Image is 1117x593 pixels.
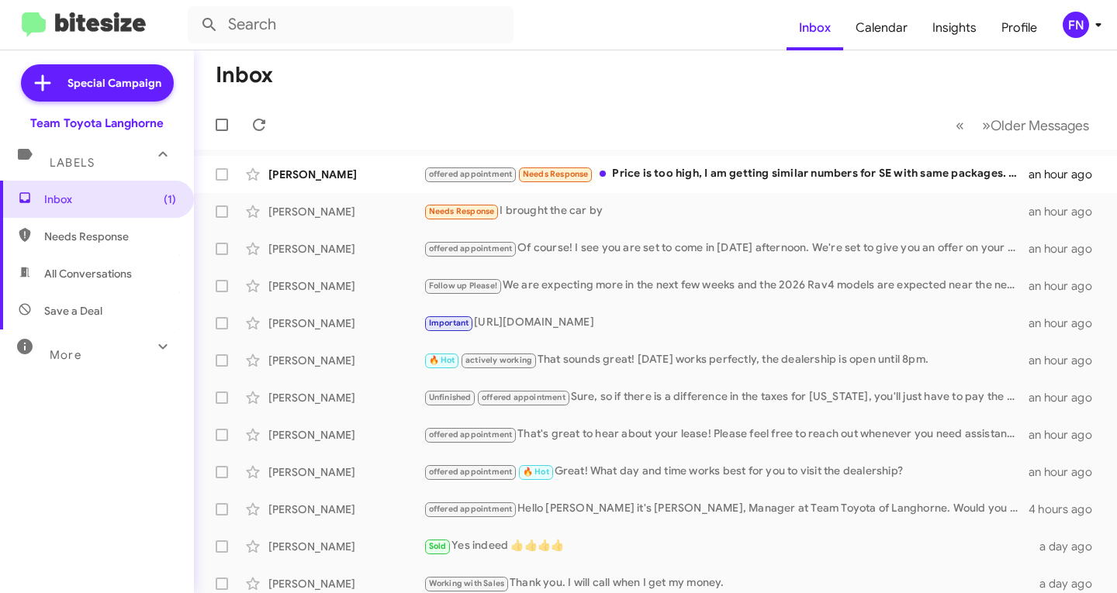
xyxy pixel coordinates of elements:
[424,388,1029,406] div: Sure, so if there is a difference in the taxes for [US_STATE], you'll just have to pay the differ...
[424,277,1029,295] div: We are expecting more in the next few weeks and the 2026 Rav4 models are expected near the new year.
[843,5,920,50] a: Calendar
[424,426,1029,443] div: That's great to hear about your lease! Please feel free to reach out whenever you need assistance!
[429,467,513,477] span: offered appointment
[1029,390,1105,405] div: an hour ago
[523,169,589,179] span: Needs Response
[424,240,1029,257] div: Of course! I see you are set to come in [DATE] afternoon. We're set to give you an offer on your ...
[268,464,424,480] div: [PERSON_NAME]
[1029,204,1105,219] div: an hour ago
[424,351,1029,369] div: That sounds great! [DATE] works perfectly, the dealership is open until 8pm.
[268,167,424,182] div: [PERSON_NAME]
[429,281,497,291] span: Follow up Please!
[67,75,161,91] span: Special Campaign
[947,109,1098,141] nav: Page navigation example
[424,537,1037,555] div: Yes indeed 👍👍👍👍
[424,574,1037,592] div: Thank you. I will call when I get my money.
[429,243,513,253] span: offered appointment
[429,206,495,216] span: Needs Response
[50,156,95,170] span: Labels
[268,502,424,517] div: [PERSON_NAME]
[44,303,102,319] span: Save a Deal
[44,266,132,281] span: All Conversations
[787,5,843,50] a: Inbox
[1050,12,1100,38] button: FN
[216,63,273,88] h1: Inbox
[44,229,176,244] span: Needs Response
[989,5,1050,50] a: Profile
[268,390,424,405] div: [PERSON_NAME]
[188,6,514,43] input: Search
[268,315,424,331] div: [PERSON_NAME]
[1029,353,1105,368] div: an hour ago
[268,427,424,443] div: [PERSON_NAME]
[991,117,1089,134] span: Older Messages
[268,576,424,591] div: [PERSON_NAME]
[164,191,176,207] span: (1)
[424,165,1029,183] div: Price is too high, I am getting similar numbers for SE with same packages. Anyway thanks for the ...
[268,204,424,219] div: [PERSON_NAME]
[429,504,513,514] span: offered appointment
[465,355,532,365] span: actively working
[21,64,174,102] a: Special Campaign
[429,318,469,328] span: Important
[1029,167,1105,182] div: an hour ago
[429,355,455,365] span: 🔥 Hot
[50,348,81,362] span: More
[44,191,176,207] span: Inbox
[482,392,565,402] span: offered appointment
[1063,12,1089,38] div: FN
[424,463,1029,481] div: Great! What day and time works best for you to visit the dealership?
[429,169,513,179] span: offered appointment
[1029,464,1105,480] div: an hour ago
[268,278,424,294] div: [PERSON_NAME]
[429,392,472,402] span: Unfinished
[268,353,424,368] div: [PERSON_NAME]
[982,115,991,135] span: »
[1037,539,1105,554] div: a day ago
[1029,241,1105,257] div: an hour ago
[429,578,505,588] span: Working with Sales
[946,109,973,141] button: Previous
[30,115,164,131] div: Team Toyota Langhorne
[424,500,1029,518] div: Hello [PERSON_NAME] it's [PERSON_NAME], Manager at Team Toyota of Langhorne. Would you have some ...
[523,467,549,477] span: 🔥 Hot
[424,202,1029,220] div: I brought the car by
[1029,427,1105,443] div: an hour ago
[268,241,424,257] div: [PERSON_NAME]
[956,115,964,135] span: «
[973,109,1098,141] button: Next
[429,429,513,440] span: offered appointment
[429,541,447,551] span: Sold
[1029,278,1105,294] div: an hour ago
[1029,315,1105,331] div: an hour ago
[1037,576,1105,591] div: a day ago
[920,5,989,50] a: Insights
[268,539,424,554] div: [PERSON_NAME]
[424,314,1029,332] div: [URL][DOMAIN_NAME]
[1029,502,1105,517] div: 4 hours ago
